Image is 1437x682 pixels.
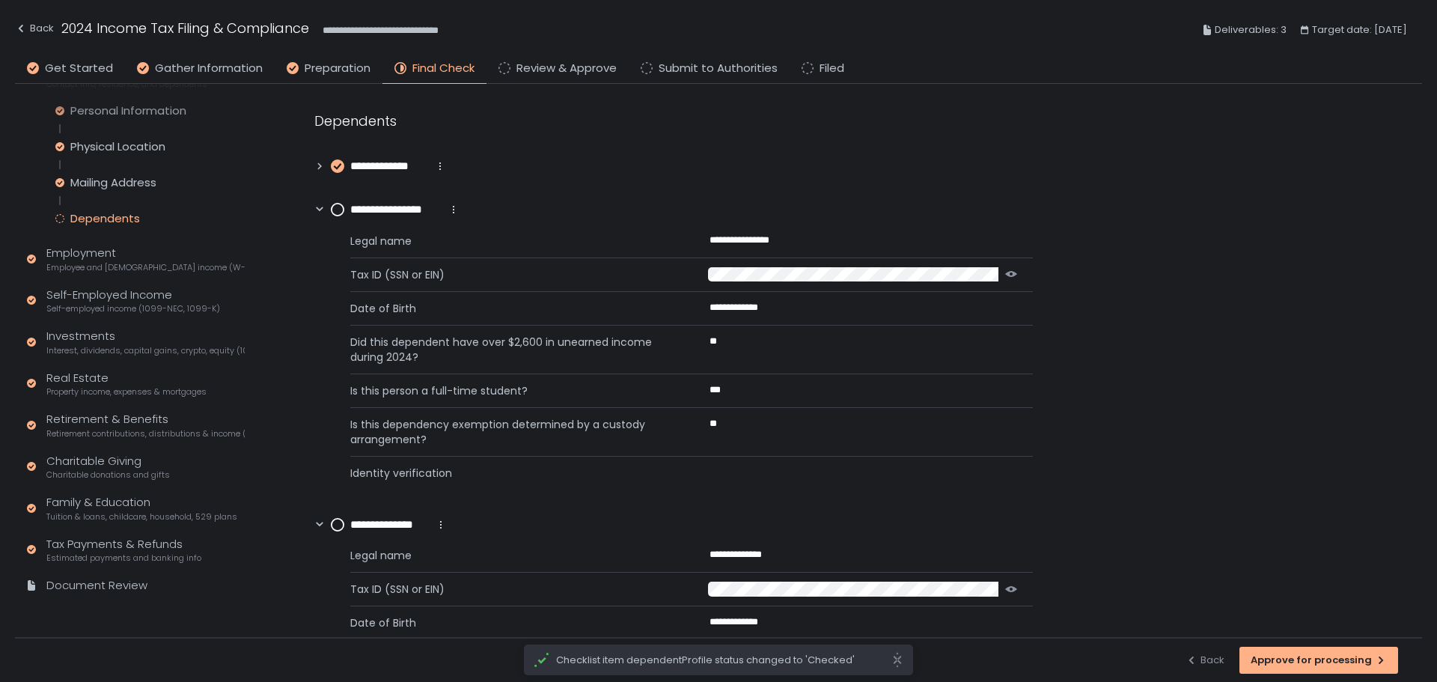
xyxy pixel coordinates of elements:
[46,345,245,356] span: Interest, dividends, capital gains, crypto, equity (1099s, K-1s)
[820,60,844,77] span: Filed
[46,469,170,481] span: Charitable donations and gifts
[46,386,207,398] span: Property income, expenses & mortgages
[350,301,674,316] span: Date of Birth
[46,511,237,523] span: Tuition & loans, childcare, household, 529 plans
[70,175,156,190] div: Mailing Address
[46,494,237,523] div: Family & Education
[46,287,220,315] div: Self-Employed Income
[46,262,245,273] span: Employee and [DEMOGRAPHIC_DATA] income (W-2s)
[46,428,245,439] span: Retirement contributions, distributions & income (1099-R, 5498)
[155,60,263,77] span: Gather Information
[46,245,245,273] div: Employment
[891,652,903,668] svg: close
[350,615,674,630] span: Date of Birth
[46,552,201,564] span: Estimated payments and banking info
[350,582,672,597] span: Tax ID (SSN or EIN)
[412,60,475,77] span: Final Check
[1186,647,1224,674] button: Back
[350,466,674,481] span: Identity verification
[659,60,778,77] span: Submit to Authorities
[70,139,165,154] div: Physical Location
[314,111,1033,131] div: Dependents
[46,303,220,314] span: Self-employed income (1099-NEC, 1099-K)
[46,79,207,90] span: Contact info, residence, and dependents
[1239,647,1398,674] button: Approve for processing
[350,335,674,365] span: Did this dependent have over $2,600 in unearned income during 2024?
[350,417,674,447] span: Is this dependency exemption determined by a custody arrangement?
[70,103,186,118] div: Personal Information
[45,60,113,77] span: Get Started
[70,211,140,226] div: Dependents
[15,18,54,43] button: Back
[350,383,674,398] span: Is this person a full-time student?
[46,411,245,439] div: Retirement & Benefits
[61,18,309,38] h1: 2024 Income Tax Filing & Compliance
[46,370,207,398] div: Real Estate
[46,328,245,356] div: Investments
[516,60,617,77] span: Review & Approve
[46,536,201,564] div: Tax Payments & Refunds
[350,267,672,282] span: Tax ID (SSN or EIN)
[350,548,674,563] span: Legal name
[1215,21,1287,39] span: Deliverables: 3
[1186,654,1224,667] div: Back
[1251,654,1387,667] div: Approve for processing
[1312,21,1407,39] span: Target date: [DATE]
[15,19,54,37] div: Back
[556,654,891,667] span: Checklist item dependentProfile status changed to 'Checked'
[350,234,674,249] span: Legal name
[46,577,147,594] div: Document Review
[46,453,170,481] div: Charitable Giving
[305,60,370,77] span: Preparation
